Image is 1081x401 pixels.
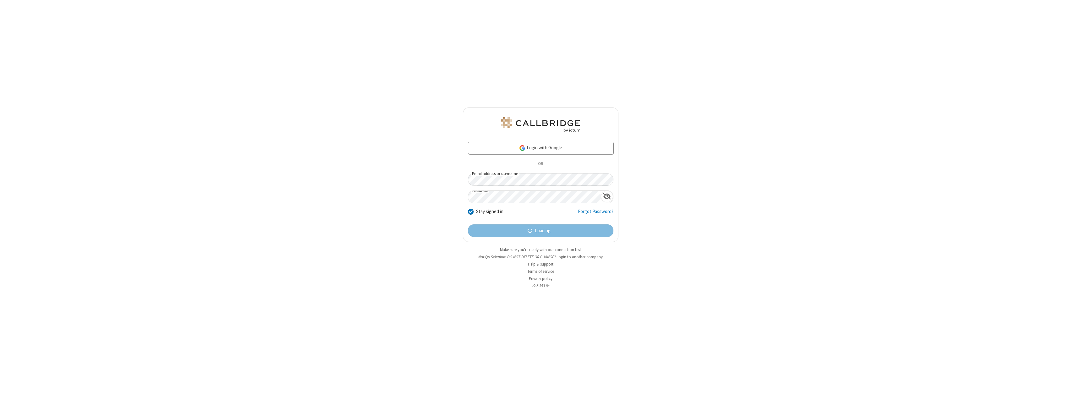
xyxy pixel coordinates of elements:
[519,145,526,151] img: google-icon.png
[601,191,613,202] div: Show password
[500,247,581,252] a: Make sure you're ready with our connection test
[468,191,601,203] input: Password
[557,254,603,260] button: Login to another company
[468,142,613,154] a: Login with Google
[1065,385,1076,397] iframe: Chat
[535,160,546,168] span: OR
[463,254,618,260] li: Not QA Selenium DO NOT DELETE OR CHANGE?
[468,224,613,237] button: Loading...
[500,117,581,132] img: QA Selenium DO NOT DELETE OR CHANGE
[476,208,503,215] label: Stay signed in
[528,261,553,267] a: Help & support
[535,227,553,234] span: Loading...
[463,283,618,289] li: v2.6.353.8c
[527,269,554,274] a: Terms of service
[529,276,552,281] a: Privacy policy
[468,173,613,186] input: Email address or username
[578,208,613,220] a: Forgot Password?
